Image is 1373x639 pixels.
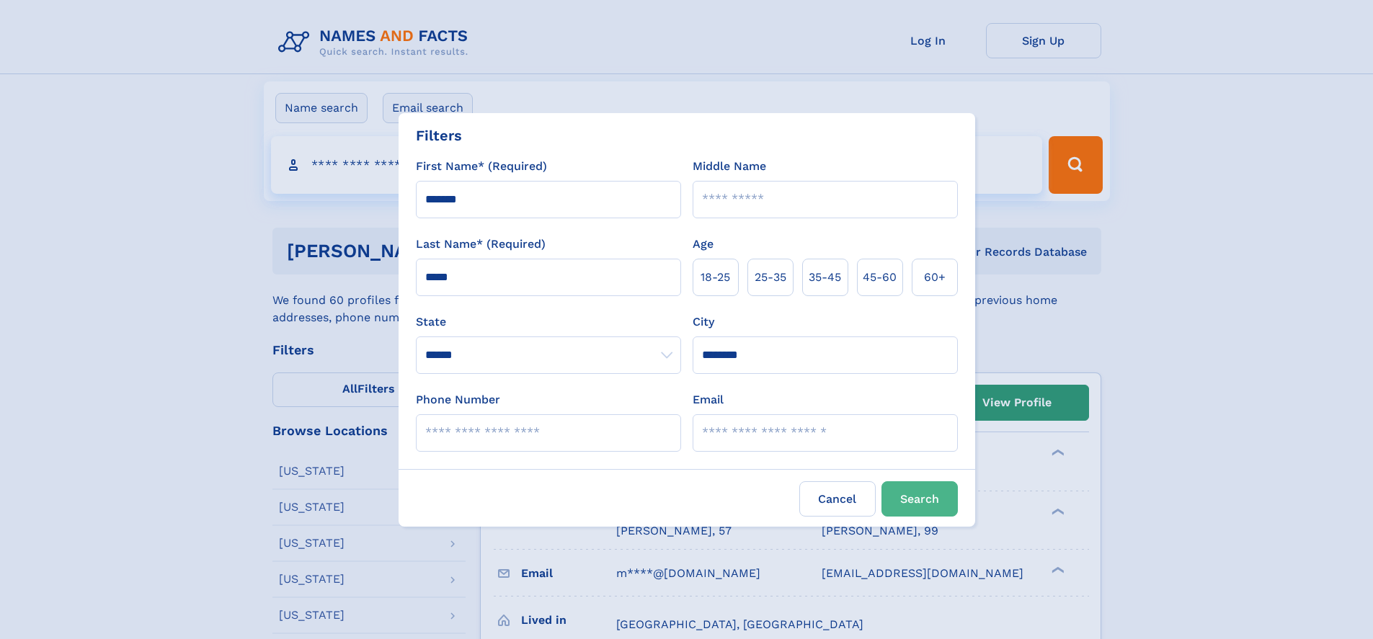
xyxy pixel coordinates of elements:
[693,158,766,175] label: Middle Name
[416,125,462,146] div: Filters
[693,236,714,253] label: Age
[416,158,547,175] label: First Name* (Required)
[924,269,946,286] span: 60+
[416,236,546,253] label: Last Name* (Required)
[416,313,681,331] label: State
[863,269,897,286] span: 45‑60
[881,481,958,517] button: Search
[693,313,714,331] label: City
[755,269,786,286] span: 25‑35
[809,269,841,286] span: 35‑45
[799,481,876,517] label: Cancel
[416,391,500,408] label: Phone Number
[693,391,724,408] label: Email
[701,269,730,286] span: 18‑25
